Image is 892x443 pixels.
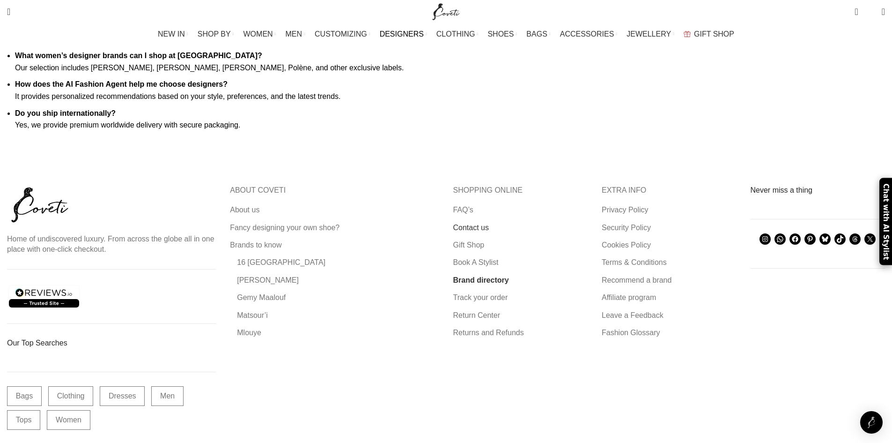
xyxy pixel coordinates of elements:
[453,205,474,215] a: FAQ’s
[436,30,475,38] span: CLOTHING
[230,185,439,195] h5: ABOUT COVETI
[436,25,479,44] a: CLOTHING
[602,205,649,215] a: Privacy Policy
[243,30,273,38] span: WOMEN
[7,386,42,406] a: Bags (1,768 items)
[237,328,262,338] a: Mlouye
[198,30,231,38] span: SHOP BY
[560,25,618,44] a: ACCESSORIES
[602,293,657,303] a: Affiliate program
[560,30,614,38] span: ACCESSORIES
[684,25,734,44] a: GIFT SHOP
[453,275,510,285] a: Brand directory
[158,30,185,38] span: NEW IN
[7,410,40,430] a: Tops (3,182 items)
[151,386,184,406] a: Men (1,906 items)
[602,275,672,285] a: Recommend a brand
[15,109,116,117] strong: Do you ship internationally?
[694,30,734,38] span: GIFT SHOP
[7,185,73,225] img: coveti-black-logo_ueqiqk.png
[526,30,547,38] span: BAGS
[453,185,588,195] h5: SHOPPING ONLINE
[158,25,188,44] a: NEW IN
[453,328,525,338] a: Returns and Refunds
[198,25,234,44] a: SHOP BY
[867,9,874,16] span: 0
[602,185,737,195] h5: EXTRA INFO
[2,25,890,44] div: Main navigation
[230,240,282,250] a: Brands to know
[602,223,652,233] a: Security Policy
[453,257,500,268] a: Book A Stylist
[602,257,668,268] a: Terms & Conditions
[453,240,486,250] a: Gift Shop
[430,7,462,15] a: Site logo
[100,386,145,406] a: Dresses (9,877 items)
[315,30,367,38] span: CUSTOMIZING
[243,25,276,44] a: WOMEN
[627,30,671,38] span: JEWELLERY
[487,30,514,38] span: SHOES
[7,234,216,255] p: Home of undiscovered luxury. From across the globe all in one place with one-click checkout.
[684,31,691,37] img: GiftBag
[237,257,326,268] a: 16 [GEOGRAPHIC_DATA]
[15,52,262,60] strong: What women’s designer brands can I shop at [GEOGRAPHIC_DATA]?
[237,275,300,285] a: [PERSON_NAME]
[855,5,863,12] span: 0
[286,30,302,38] span: MEN
[286,25,305,44] a: MEN
[7,338,216,348] h3: Our Top Searches
[865,2,875,21] div: My Wishlist
[15,50,885,74] li: Our selection includes [PERSON_NAME], [PERSON_NAME], [PERSON_NAME], Polène, and other exclusive l...
[237,310,269,321] a: Matsour’i
[627,25,674,44] a: JEWELLERY
[850,2,863,21] a: 0
[7,284,81,309] img: reviews-trust-logo-2.png
[237,293,287,303] a: Gemy Maalouf
[602,328,661,338] a: Fashion Glossary
[860,411,883,434] div: Open Intercom Messenger
[230,205,260,215] a: About us
[602,310,664,321] a: Leave a Feedback
[315,25,370,44] a: CUSTOMIZING
[15,80,228,88] strong: How does the AI Fashion Agent help me choose designers?
[526,25,550,44] a: BAGS
[15,78,885,102] li: It provides personalized recommendations based on your style, preferences, and the latest trends.
[380,30,424,38] span: DESIGNERS
[453,310,501,321] a: Return Center
[487,25,517,44] a: SHOES
[380,25,427,44] a: DESIGNERS
[48,386,93,406] a: Clothing (19,391 items)
[453,223,490,233] a: Contact us
[602,240,652,250] a: Cookies Policy
[230,223,340,233] a: Fancy designing your own shoe?
[47,410,90,430] a: Women (22,690 items)
[15,107,885,131] li: Yes, we provide premium worldwide delivery with secure packaging.
[453,293,509,303] a: Track your order
[751,185,885,195] h3: Never miss a thing
[2,2,15,21] a: Search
